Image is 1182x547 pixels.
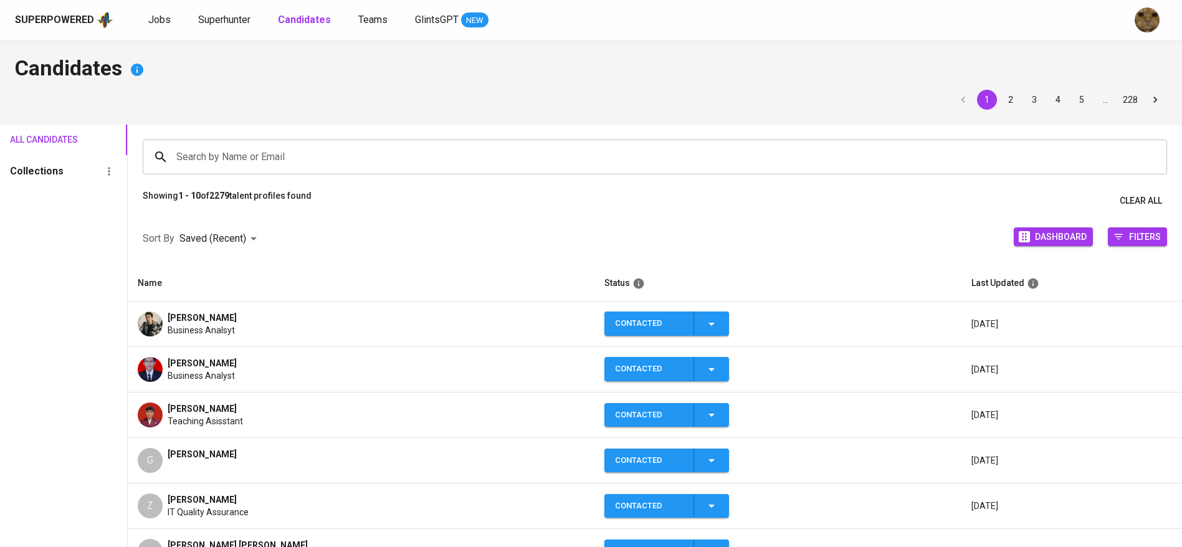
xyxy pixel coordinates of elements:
[615,494,684,518] div: Contacted
[415,14,459,26] span: GlintsGPT
[971,454,1172,467] p: [DATE]
[1014,227,1093,246] button: Dashboard
[15,13,94,27] div: Superpowered
[168,312,237,324] span: [PERSON_NAME]
[168,415,243,427] span: Teaching Asisstant
[615,312,684,336] div: Contacted
[1072,90,1092,110] button: Go to page 5
[10,132,62,148] span: All Candidates
[168,357,237,369] span: [PERSON_NAME]
[278,14,331,26] b: Candidates
[97,11,113,29] img: app logo
[10,163,64,180] h6: Collections
[594,265,961,302] th: Status
[604,357,729,381] button: Contacted
[138,312,163,336] img: 46400178314a5ee1650ec6bafa7e0a59.jpg
[971,409,1172,421] p: [DATE]
[461,14,489,27] span: NEW
[1119,90,1141,110] button: Go to page 228
[971,318,1172,330] p: [DATE]
[1095,93,1115,106] div: …
[604,449,729,473] button: Contacted
[15,55,1167,85] h4: Candidates
[198,14,250,26] span: Superhunter
[15,11,113,29] a: Superpoweredapp logo
[209,191,229,201] b: 2279
[604,312,729,336] button: Contacted
[977,90,997,110] button: page 1
[138,357,163,382] img: bf7c673df38c3055dca41299afb7df72.jpg
[1048,90,1068,110] button: Go to page 4
[148,14,171,26] span: Jobs
[168,369,235,382] span: Business Analyst
[961,265,1182,302] th: Last Updated
[415,12,489,28] a: GlintsGPT NEW
[604,403,729,427] button: Contacted
[1108,227,1167,246] button: Filters
[971,363,1172,376] p: [DATE]
[615,449,684,473] div: Contacted
[148,12,173,28] a: Jobs
[358,14,388,26] span: Teams
[1024,90,1044,110] button: Go to page 3
[615,403,684,427] div: Contacted
[1145,90,1165,110] button: Go to next page
[178,191,201,201] b: 1 - 10
[168,402,237,415] span: [PERSON_NAME]
[168,324,235,336] span: Business Analsyt
[128,265,594,302] th: Name
[1129,228,1161,245] span: Filters
[138,448,163,473] div: G
[1135,7,1160,32] img: ec6c0910-f960-4a00-a8f8-c5744e41279e.jpg
[951,90,1167,110] nav: pagination navigation
[143,189,312,212] p: Showing of talent profiles found
[358,12,390,28] a: Teams
[604,494,729,518] button: Contacted
[971,500,1172,512] p: [DATE]
[1120,193,1162,209] span: Clear All
[198,12,253,28] a: Superhunter
[168,506,249,518] span: IT Quality Assurance
[1035,228,1087,245] span: Dashboard
[179,227,261,250] div: Saved (Recent)
[278,12,333,28] a: Candidates
[1115,189,1167,212] button: Clear All
[138,493,163,518] div: Z
[1001,90,1021,110] button: Go to page 2
[168,493,237,506] span: [PERSON_NAME]
[143,231,174,246] p: Sort By
[615,357,684,381] div: Contacted
[168,448,237,460] span: [PERSON_NAME]
[179,231,246,246] p: Saved (Recent)
[138,402,163,427] img: 4976aaf74b9fc3edfa6676f72649cecb.png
